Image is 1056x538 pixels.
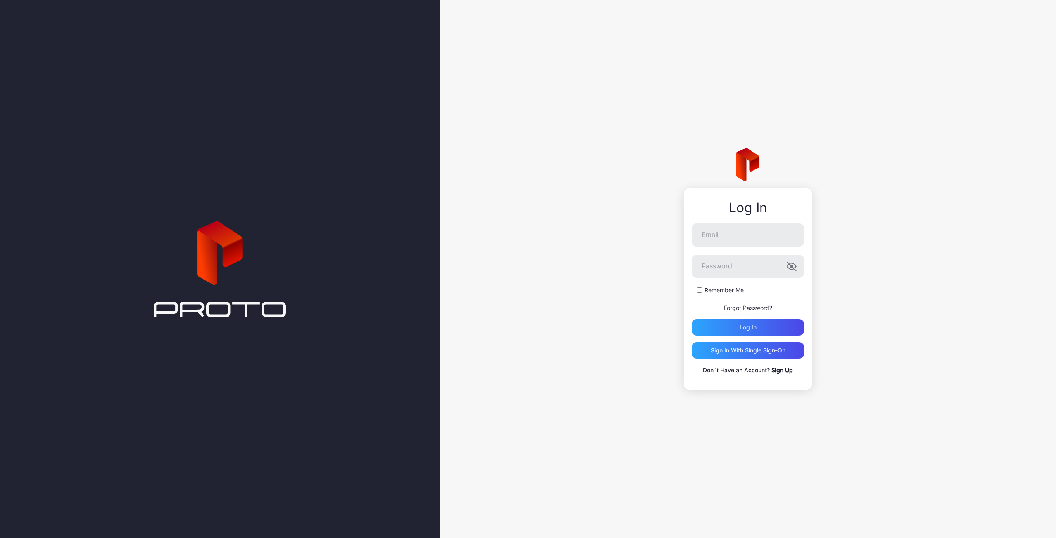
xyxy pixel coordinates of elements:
button: Password [787,261,797,271]
p: Don`t Have an Account? [692,365,804,375]
a: Forgot Password? [724,304,772,311]
button: Log in [692,319,804,336]
div: Sign in With Single Sign-On [711,347,785,354]
label: Remember Me [705,286,744,294]
input: Email [692,223,804,247]
a: Sign Up [771,366,793,374]
div: Log In [692,200,804,215]
div: Log in [740,324,757,331]
input: Password [692,255,804,278]
button: Sign in With Single Sign-On [692,342,804,359]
